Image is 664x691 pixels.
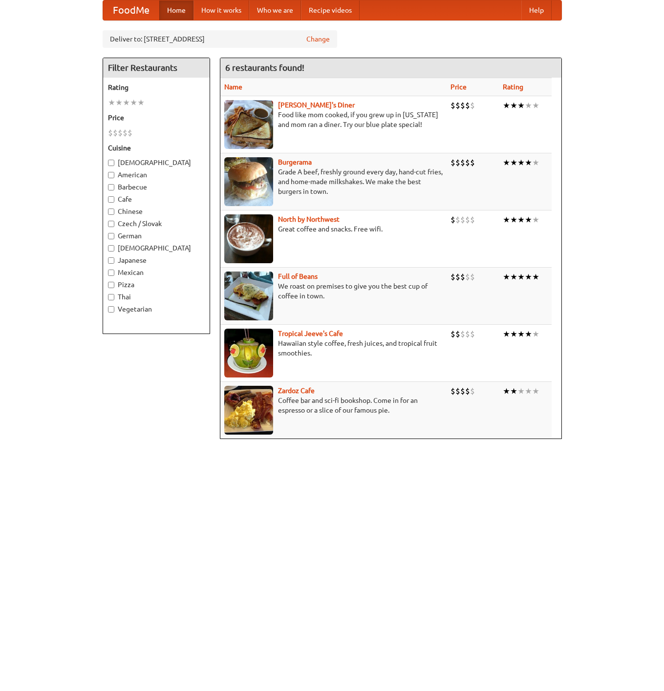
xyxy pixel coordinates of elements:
[108,158,205,168] label: [DEMOGRAPHIC_DATA]
[525,100,532,111] li: ★
[278,272,318,280] a: Full of Beans
[278,158,312,166] a: Burgerama
[278,101,355,109] a: [PERSON_NAME]'s Diner
[470,329,475,339] li: $
[455,100,460,111] li: $
[455,272,460,282] li: $
[115,97,123,108] li: ★
[224,157,273,206] img: burgerama.jpg
[108,268,205,277] label: Mexican
[503,386,510,397] li: ★
[455,329,460,339] li: $
[278,330,343,337] a: Tropical Jeeve's Cafe
[224,100,273,149] img: sallys.jpg
[510,100,517,111] li: ★
[113,127,118,138] li: $
[517,386,525,397] li: ★
[108,304,205,314] label: Vegetarian
[130,97,137,108] li: ★
[465,272,470,282] li: $
[108,83,205,92] h5: Rating
[510,272,517,282] li: ★
[465,157,470,168] li: $
[525,386,532,397] li: ★
[503,272,510,282] li: ★
[108,209,114,215] input: Chinese
[532,157,539,168] li: ★
[108,221,114,227] input: Czech / Slovak
[525,157,532,168] li: ★
[278,215,340,223] a: North by Northwest
[108,207,205,216] label: Chinese
[108,113,205,123] h5: Price
[465,100,470,111] li: $
[108,170,205,180] label: American
[108,257,114,264] input: Japanese
[224,329,273,377] img: jeeves.jpg
[224,167,443,196] p: Grade A beef, freshly ground every day, hand-cut fries, and home-made milkshakes. We make the bes...
[460,214,465,225] li: $
[510,386,517,397] li: ★
[224,386,273,435] img: zardoz.jpg
[470,100,475,111] li: $
[521,0,552,20] a: Help
[118,127,123,138] li: $
[108,182,205,192] label: Barbecue
[470,157,475,168] li: $
[532,100,539,111] li: ★
[128,127,132,138] li: $
[517,272,525,282] li: ★
[450,100,455,111] li: $
[517,329,525,339] li: ★
[450,214,455,225] li: $
[517,214,525,225] li: ★
[465,386,470,397] li: $
[108,306,114,313] input: Vegetarian
[460,157,465,168] li: $
[460,329,465,339] li: $
[108,172,114,178] input: American
[108,160,114,166] input: [DEMOGRAPHIC_DATA]
[108,196,114,203] input: Cafe
[224,110,443,129] p: Food like mom cooked, if you grew up in [US_STATE] and mom ran a diner. Try our blue plate special!
[510,157,517,168] li: ★
[225,63,304,72] ng-pluralize: 6 restaurants found!
[503,100,510,111] li: ★
[460,272,465,282] li: $
[108,231,205,241] label: German
[470,272,475,282] li: $
[517,157,525,168] li: ★
[532,214,539,225] li: ★
[103,0,159,20] a: FoodMe
[460,386,465,397] li: $
[503,214,510,225] li: ★
[525,272,532,282] li: ★
[450,83,467,91] a: Price
[503,329,510,339] li: ★
[159,0,193,20] a: Home
[123,127,128,138] li: $
[525,329,532,339] li: ★
[108,294,114,300] input: Thai
[249,0,301,20] a: Who we are
[103,58,210,78] h4: Filter Restaurants
[108,97,115,108] li: ★
[532,272,539,282] li: ★
[224,281,443,301] p: We roast on premises to give you the best cup of coffee in town.
[278,387,315,395] a: Zardoz Cafe
[517,100,525,111] li: ★
[532,329,539,339] li: ★
[108,280,205,290] label: Pizza
[224,83,242,91] a: Name
[455,157,460,168] li: $
[503,83,523,91] a: Rating
[306,34,330,44] a: Change
[503,157,510,168] li: ★
[470,386,475,397] li: $
[108,243,205,253] label: [DEMOGRAPHIC_DATA]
